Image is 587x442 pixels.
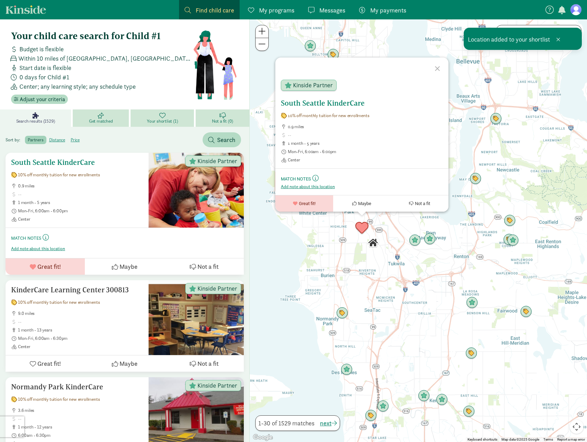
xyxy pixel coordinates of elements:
span: 1 month - 13 years [18,327,143,333]
button: Maybe [85,258,164,275]
span: Center [18,344,143,350]
span: Sort by: [6,137,24,143]
span: Messages [319,6,345,15]
button: Add note about this location [281,184,335,189]
span: Not a fit [197,262,219,271]
div: Click to see details [503,234,515,246]
span: Find child care [196,6,234,15]
div: Click to see details [304,40,316,52]
span: 10% off monthly tuition for new enrollments [288,113,369,118]
span: Not a fit [197,359,219,368]
div: Click to see details [336,307,348,319]
button: Add note about this location [11,246,65,251]
div: Click to see details [465,347,477,359]
span: Great fit! [37,359,61,368]
span: Great fit! [37,262,61,271]
label: partners [25,136,46,144]
span: Budget is flexible [19,44,64,54]
button: Maybe [85,355,164,372]
span: 1-30 of 1529 matches [258,418,314,428]
small: Match Notes [11,235,41,241]
label: price [68,136,82,144]
div: Click to see details [490,113,502,125]
span: 1 month - 5 years [288,141,443,146]
label: distance [46,136,68,144]
div: Click to see details [463,406,475,417]
span: 10% off monthly tuition for new enrollments [18,172,100,178]
div: Click to see details [504,215,516,227]
span: Mon-Fri, 6:00am - 6:00pm [288,149,443,154]
span: Search [217,135,235,144]
img: Google [251,433,274,442]
button: Great fit! [275,195,333,212]
h5: South Seattle KinderCare [11,158,143,167]
div: Click to see details [355,221,368,235]
span: Maybe [119,359,137,368]
div: Click to see details [520,306,532,318]
span: 0.9 miles [288,124,443,130]
span: Adjust your criteria [20,95,65,104]
span: Mon-Fri, 6:00am - 6:00pm [18,208,143,214]
span: 10% off monthly tuition for new enrollments [18,397,100,402]
span: Search results (1529) [16,118,55,124]
button: next [320,418,337,428]
div: Click to see details [470,173,481,185]
div: Click to see details [409,235,421,246]
span: Mon-Fri, 6:00am - 6:30pm [18,336,143,341]
button: Search [203,132,241,147]
span: 1 month - 5 years [18,200,143,205]
span: 0.9 miles [18,183,143,189]
span: 6:00am - 6:30pm [18,433,143,438]
span: Maybe [119,262,137,271]
div: Click to see details [341,364,353,375]
span: Your shortlist (1) [147,118,178,124]
span: 10% off monthly tuition for new enrollments [18,300,100,305]
span: Center [18,216,143,222]
div: Click to see details [436,394,448,406]
a: Your shortlist (1) [131,109,196,127]
div: Location added to your shortlist [464,28,582,50]
button: Not a fit [164,258,244,275]
div: Click to see details [367,237,379,249]
span: Not a fit (0) [212,118,233,124]
a: Terms (opens in new tab) [543,437,553,441]
a: Get matched [73,109,131,127]
span: 0 days for Child #1 [19,72,69,82]
span: Get matched [89,118,113,124]
div: Click to see details [327,49,339,61]
span: Start date is flexible [19,63,71,72]
span: My programs [259,6,294,15]
button: Great fit! [6,258,85,275]
a: Kinside [6,5,46,14]
span: Kinside Partner [197,285,237,292]
span: 3.6 miles [18,408,143,413]
h5: South Seattle KinderCare [281,99,443,107]
button: Not a fit [164,355,244,372]
h5: KinderCare Learning Center 300813 [11,286,143,294]
span: 9.0 miles [18,311,143,316]
a: Not a fit (0) [196,109,249,127]
span: Center; any learning style; any schedule type [19,82,136,91]
button: Adjust your criteria [11,95,68,104]
div: Click to see details [377,400,389,412]
div: Click to see details [365,410,377,422]
button: Keyboard shortcuts [468,437,497,442]
a: Report a map error [557,437,585,441]
span: Maybe [358,201,371,206]
a: Open this area in Google Maps (opens a new window) [251,433,274,442]
h5: Normandy Park KinderCare [11,383,143,391]
span: Center [288,157,443,163]
span: Kinside Partner [197,382,237,389]
button: Great fit! [6,355,85,372]
div: Click to see details [507,235,519,246]
button: Maybe [333,195,391,212]
span: My payments [370,6,406,15]
h4: Your child care search for Child #1 [11,30,193,42]
span: 1 month - 12 years [18,424,143,430]
span: Within 10 miles of [GEOGRAPHIC_DATA], [GEOGRAPHIC_DATA] 98168 [18,54,193,63]
div: Click to see details [418,390,430,402]
small: Match Notes [281,176,311,182]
